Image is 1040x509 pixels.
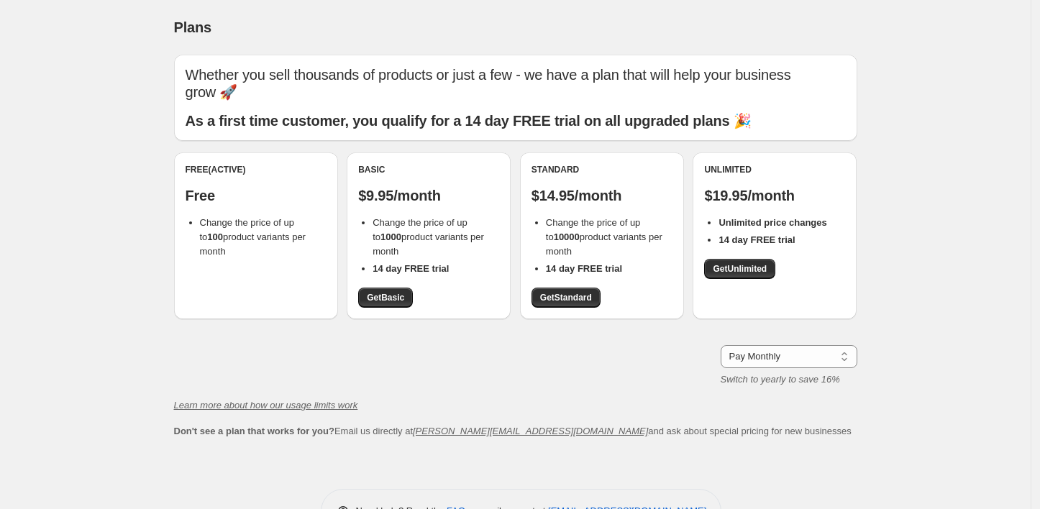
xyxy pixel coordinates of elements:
[719,234,795,245] b: 14 day FREE trial
[358,187,499,204] p: $9.95/month
[186,187,327,204] p: Free
[413,426,648,436] a: [PERSON_NAME][EMAIL_ADDRESS][DOMAIN_NAME]
[704,187,845,204] p: $19.95/month
[174,426,852,436] span: Email us directly at and ask about special pricing for new businesses
[704,164,845,175] div: Unlimited
[554,231,580,242] b: 10000
[373,217,484,257] span: Change the price of up to product variants per month
[174,19,211,35] span: Plans
[373,263,449,274] b: 14 day FREE trial
[367,292,404,303] span: Get Basic
[186,164,327,175] div: Free (Active)
[532,288,601,308] a: GetStandard
[200,217,306,257] span: Change the price of up to product variants per month
[186,66,846,101] p: Whether you sell thousands of products or just a few - we have a plan that will help your busines...
[532,187,672,204] p: $14.95/month
[358,288,413,308] a: GetBasic
[721,374,840,385] i: Switch to yearly to save 16%
[540,292,592,303] span: Get Standard
[719,217,826,228] b: Unlimited price changes
[174,400,358,411] a: Learn more about how our usage limits work
[186,113,752,129] b: As a first time customer, you qualify for a 14 day FREE trial on all upgraded plans 🎉
[532,164,672,175] div: Standard
[713,263,767,275] span: Get Unlimited
[380,231,401,242] b: 1000
[174,426,334,436] b: Don't see a plan that works for you?
[546,263,622,274] b: 14 day FREE trial
[546,217,662,257] span: Change the price of up to product variants per month
[358,164,499,175] div: Basic
[207,231,223,242] b: 100
[704,259,775,279] a: GetUnlimited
